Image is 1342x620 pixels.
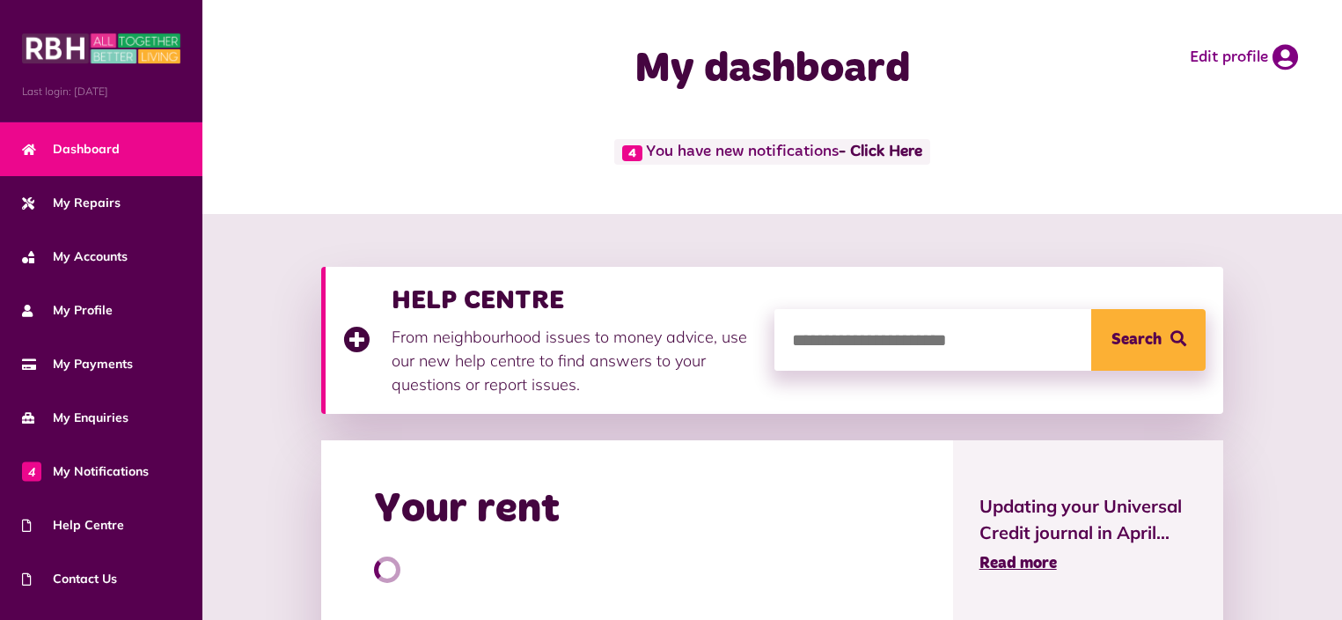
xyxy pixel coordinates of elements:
span: My Enquiries [22,409,128,427]
span: My Profile [22,301,113,320]
span: My Repairs [22,194,121,212]
a: - Click Here [839,144,922,160]
button: Search [1091,309,1206,371]
span: Updating your Universal Credit journal in April... [979,493,1198,546]
span: 4 [22,461,41,481]
span: My Payments [22,355,133,373]
a: Edit profile [1190,44,1298,70]
h1: My dashboard [505,44,1040,95]
span: Help Centre [22,516,124,535]
span: 4 [622,145,642,161]
img: MyRBH [22,31,180,66]
h2: Your rent [374,484,560,535]
span: Contact Us [22,570,117,588]
span: Last login: [DATE] [22,84,180,100]
a: Updating your Universal Credit journal in April... Read more [979,493,1198,576]
span: Read more [979,556,1057,572]
p: From neighbourhood issues to money advice, use our new help centre to find answers to your questi... [392,325,757,396]
span: My Accounts [22,247,128,266]
span: Dashboard [22,140,120,159]
span: My Notifications [22,462,149,481]
span: You have new notifications [614,139,930,165]
h3: HELP CENTRE [392,284,757,316]
span: Search [1111,309,1162,371]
